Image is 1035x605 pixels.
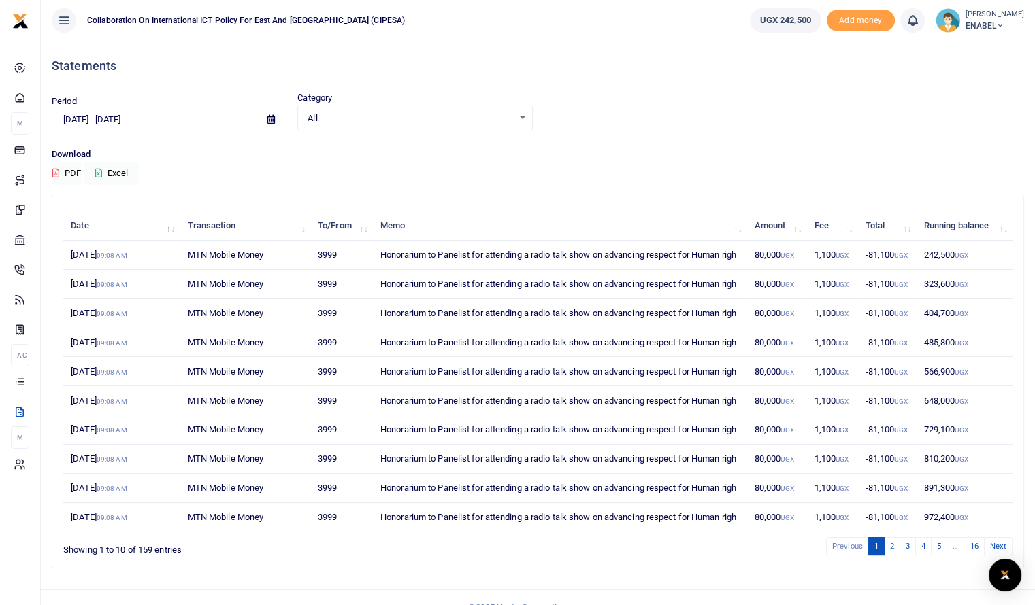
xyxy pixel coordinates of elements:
[297,91,332,105] label: Category
[373,211,747,241] th: Memo: activate to sort column ascending
[180,241,310,270] td: MTN Mobile Money
[806,299,857,328] td: 1,100
[746,211,806,241] th: Amount: activate to sort column ascending
[966,9,1024,20] small: [PERSON_NAME]
[373,270,747,299] td: Honorarium to Panelist for attending a radio talk show on advancing respect for Human righ
[63,357,180,386] td: [DATE]
[52,162,82,185] button: PDF
[836,514,849,521] small: UGX
[310,241,373,270] td: 3999
[781,339,793,347] small: UGX
[52,58,1024,73] h4: Statements
[955,514,968,521] small: UGX
[857,270,916,299] td: -81,100
[373,357,747,386] td: Honorarium to Panelist for attending a radio talk show on advancing respect for Human righ
[180,415,310,445] td: MTN Mobile Money
[750,8,821,33] a: UGX 242,500
[11,426,29,449] li: M
[955,485,968,492] small: UGX
[984,537,1013,555] a: Next
[746,386,806,415] td: 80,000
[806,474,857,503] td: 1,100
[97,339,127,347] small: 09:08 AM
[894,514,907,521] small: UGX
[857,299,916,328] td: -81,100
[836,281,849,288] small: UGX
[857,386,916,415] td: -81,100
[746,415,806,445] td: 80,000
[310,415,373,445] td: 3999
[746,445,806,474] td: 80,000
[84,162,139,185] button: Excel
[373,299,747,328] td: Honorarium to Panelist for attending a radio talk show on advancing respect for Human righ
[52,148,1024,162] p: Download
[894,455,907,463] small: UGX
[916,386,1013,415] td: 648,000
[310,357,373,386] td: 3999
[955,455,968,463] small: UGX
[857,241,916,270] td: -81,100
[11,344,29,366] li: Ac
[806,211,857,241] th: Fee: activate to sort column ascending
[97,310,127,317] small: 09:08 AM
[373,503,747,532] td: Honorarium to Panelist for attending a radio talk show on advancing respect for Human righ
[894,339,907,347] small: UGX
[781,281,793,288] small: UGX
[836,252,849,259] small: UGX
[827,10,895,32] li: Toup your wallet
[52,94,77,108] label: Period
[180,270,310,299] td: MTN Mobile Money
[955,310,968,317] small: UGX
[97,514,127,521] small: 09:08 AM
[989,559,1021,591] div: Open Intercom Messenger
[63,299,180,328] td: [DATE]
[836,339,849,347] small: UGX
[373,474,747,503] td: Honorarium to Panelist for attending a radio talk show on advancing respect for Human righ
[916,211,1013,241] th: Running balance: activate to sort column ascending
[746,357,806,386] td: 80,000
[806,386,857,415] td: 1,100
[936,8,960,33] img: profile-user
[915,537,932,555] a: 4
[180,503,310,532] td: MTN Mobile Money
[836,426,849,434] small: UGX
[310,386,373,415] td: 3999
[955,252,968,259] small: UGX
[827,14,895,24] a: Add money
[12,15,29,25] a: logo-small logo-large logo-large
[180,445,310,474] td: MTN Mobile Money
[373,241,747,270] td: Honorarium to Panelist for attending a radio talk show on advancing respect for Human righ
[97,426,127,434] small: 09:08 AM
[97,368,127,376] small: 09:08 AM
[916,357,1013,386] td: 566,900
[63,211,180,241] th: Date: activate to sort column descending
[857,445,916,474] td: -81,100
[857,503,916,532] td: -81,100
[180,386,310,415] td: MTN Mobile Money
[746,328,806,358] td: 80,000
[894,281,907,288] small: UGX
[97,252,127,259] small: 09:08 AM
[781,310,793,317] small: UGX
[781,252,793,259] small: UGX
[52,108,257,131] input: select period
[11,112,29,135] li: M
[916,503,1013,532] td: 972,400
[781,455,793,463] small: UGX
[781,514,793,521] small: UGX
[916,445,1013,474] td: 810,200
[827,10,895,32] span: Add money
[806,415,857,445] td: 1,100
[310,474,373,503] td: 3999
[857,328,916,358] td: -81,100
[894,485,907,492] small: UGX
[63,386,180,415] td: [DATE]
[308,111,512,125] span: All
[806,357,857,386] td: 1,100
[744,8,827,33] li: Wallet ballance
[97,485,127,492] small: 09:08 AM
[63,474,180,503] td: [DATE]
[955,281,968,288] small: UGX
[82,14,410,27] span: Collaboration on International ICT Policy For East and [GEOGRAPHIC_DATA] (CIPESA)
[894,398,907,405] small: UGX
